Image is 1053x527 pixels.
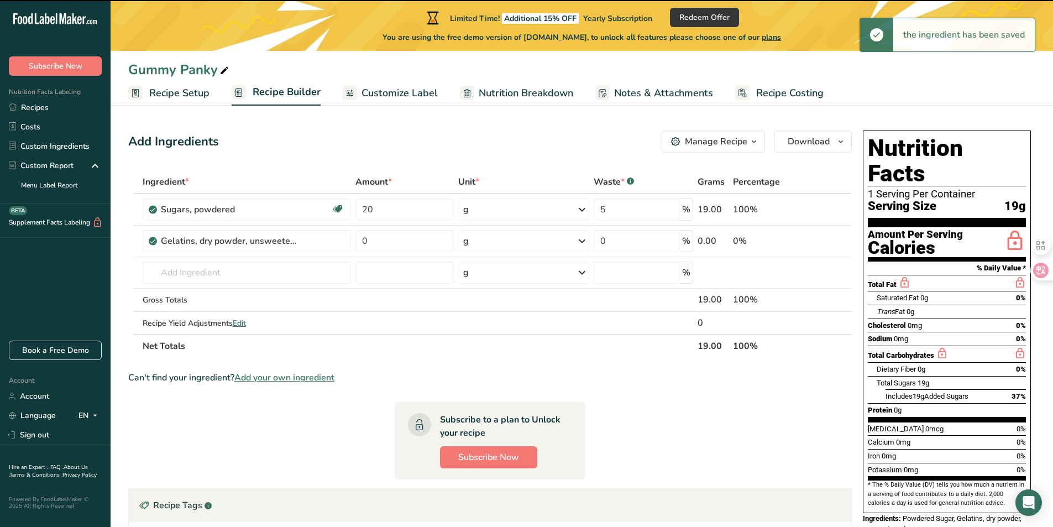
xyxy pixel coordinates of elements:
span: Protein [868,406,892,414]
div: Recipe Tags [129,489,851,522]
span: Recipe Setup [149,86,209,101]
span: Potassium [868,466,902,474]
h1: Nutrition Facts [868,135,1026,186]
div: Custom Report [9,160,74,171]
div: 19.00 [698,293,729,306]
span: Notes & Attachments [614,86,713,101]
th: Net Totals [140,334,695,357]
span: 0g [907,307,914,316]
span: 0g [894,406,902,414]
span: Ingredients: [863,514,901,523]
a: Terms & Conditions . [9,471,62,479]
button: Redeem Offer [670,8,739,27]
a: Language [9,406,56,425]
span: 19g [913,392,924,400]
a: Nutrition Breakdown [460,81,573,106]
span: Total Sugars [877,379,916,387]
a: Privacy Policy [62,471,97,479]
div: Recipe Yield Adjustments [143,317,351,329]
div: Gelatins, dry powder, unsweetened [161,234,299,248]
button: Subscribe Now [9,56,102,76]
span: [MEDICAL_DATA] [868,425,924,433]
span: 19g [1004,200,1026,213]
section: % Daily Value * [868,262,1026,275]
span: 0g [918,365,925,373]
span: 0% [1017,466,1026,474]
button: Download [774,131,852,153]
span: Iron [868,452,880,460]
a: About Us . [9,463,88,479]
a: Hire an Expert . [9,463,48,471]
div: g [463,266,469,279]
a: Recipe Costing [735,81,824,106]
a: Customize Label [343,81,438,106]
span: 0mg [908,321,922,330]
div: 0% [733,234,799,248]
a: Notes & Attachments [595,81,713,106]
span: Additional 15% OFF [502,13,579,24]
span: Total Carbohydrates [868,351,934,359]
i: Trans [877,307,895,316]
div: 1 Serving Per Container [868,189,1026,200]
span: 0mg [894,335,908,343]
input: Add Ingredient [143,262,351,284]
div: g [463,234,469,248]
span: Grams [698,175,725,189]
span: 0% [1016,321,1026,330]
a: Book a Free Demo [9,341,102,360]
div: Can't find your ingredient? [128,371,852,384]
button: Subscribe Now [440,446,537,468]
div: Waste [594,175,634,189]
span: 0mcg [925,425,944,433]
span: 0g [920,294,928,302]
span: Yearly Subscription [583,13,652,24]
span: Includes Added Sugars [886,392,968,400]
span: Total Fat [868,280,897,289]
div: EN [78,409,102,422]
div: Add Ingredients [128,133,219,151]
div: Limited Time! [425,11,652,24]
div: the ingredient has been saved [893,18,1035,51]
div: Gummy Panky [128,60,231,80]
span: plans [762,32,781,43]
section: * The % Daily Value (DV) tells you how much a nutrient in a serving of food contributes to a dail... [868,481,1026,508]
span: 0% [1017,452,1026,460]
span: Add your own ingredient [234,371,334,384]
span: Calcium [868,438,894,446]
a: FAQ . [50,463,64,471]
div: Powered By FoodLabelMaker © 2025 All Rights Reserved [9,496,102,509]
span: Saturated Fat [877,294,919,302]
span: 0mg [882,452,896,460]
div: 0.00 [698,234,729,248]
span: 0mg [904,466,918,474]
span: Subscribe Now [458,451,519,464]
span: Serving Size [868,200,936,213]
div: 0 [698,316,729,330]
a: Recipe Setup [128,81,209,106]
span: 19g [918,379,929,387]
span: 0% [1016,294,1026,302]
span: Fat [877,307,905,316]
span: Nutrition Breakdown [479,86,573,101]
button: Manage Recipe [662,131,765,153]
span: 37% [1012,392,1026,400]
div: Manage Recipe [685,135,747,148]
span: 0% [1016,335,1026,343]
span: 0% [1017,438,1026,446]
span: Amount [355,175,392,189]
span: Dietary Fiber [877,365,916,373]
div: 100% [733,293,799,306]
span: Download [788,135,830,148]
span: Recipe Costing [756,86,824,101]
span: Ingredient [143,175,189,189]
div: BETA [9,206,27,215]
span: 0% [1016,365,1026,373]
span: 0% [1017,425,1026,433]
a: Recipe Builder [232,80,321,106]
span: You are using the free demo version of [DOMAIN_NAME], to unlock all features please choose one of... [383,32,781,43]
span: Recipe Builder [253,85,321,100]
div: Calories [868,240,963,256]
span: Sodium [868,335,892,343]
div: Amount Per Serving [868,229,963,240]
span: Percentage [733,175,780,189]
